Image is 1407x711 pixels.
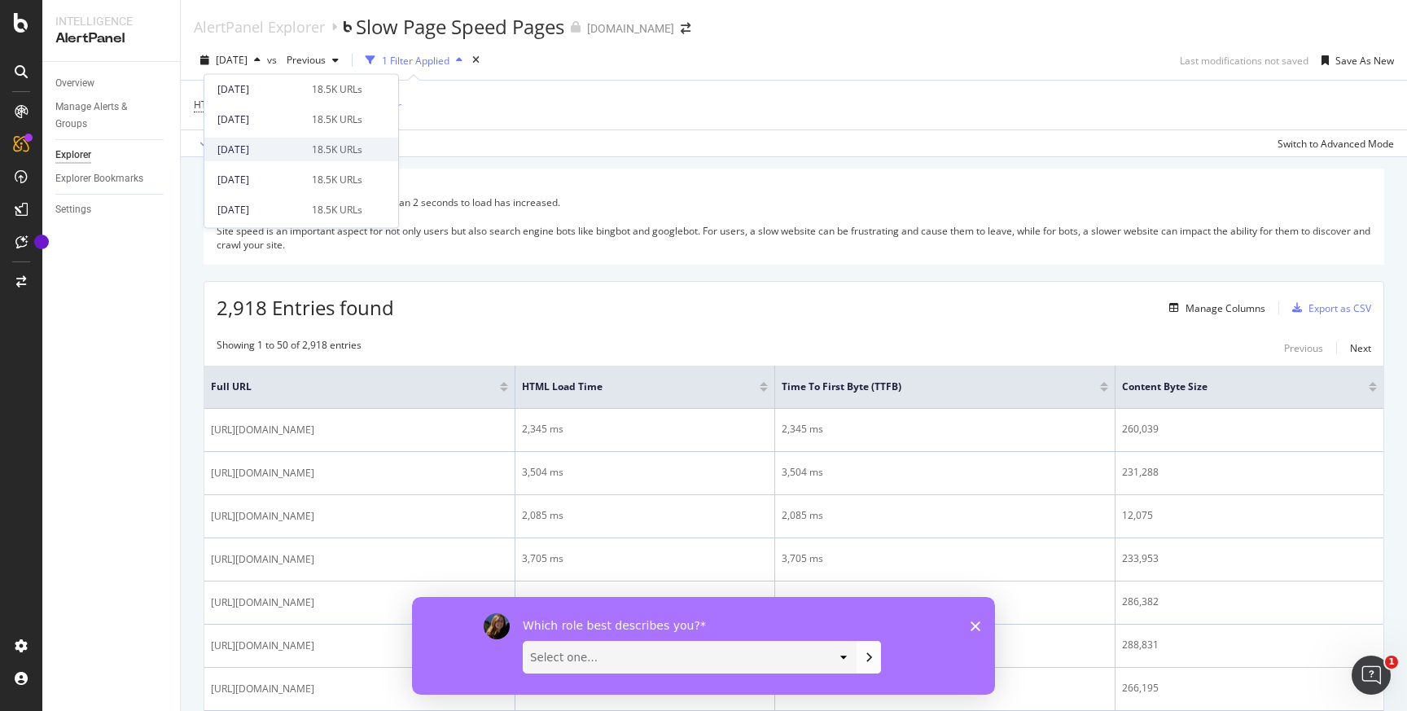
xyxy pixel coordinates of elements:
div: 2,345 ms [782,422,1107,437]
div: times [469,52,483,68]
div: 231,288 [1122,465,1377,480]
button: 1 Filter Applied [359,47,469,73]
div: 2,541 ms [782,595,1107,609]
span: 2,918 Entries found [217,294,394,321]
button: Save As New [1315,47,1394,73]
a: Manage Alerts & Groups [55,99,169,133]
div: 286,382 [1122,595,1377,609]
div: 3,705 ms [522,551,768,566]
span: Full URL [211,380,476,394]
button: [DATE] [194,47,267,73]
a: Settings [55,201,169,218]
span: [URL][DOMAIN_NAME] [211,551,314,568]
div: Save As New [1335,54,1394,68]
a: Explorer [55,147,169,164]
div: 2,085 ms [782,508,1107,523]
div: 3,705 ms [782,551,1107,566]
div: [DATE] [217,173,302,187]
span: [URL][DOMAIN_NAME] [211,681,314,697]
div: arrow-right-arrow-left [681,23,690,34]
span: [URL][DOMAIN_NAME] [211,422,314,438]
span: [URL][DOMAIN_NAME] [211,638,314,654]
div: 233,953 [1122,551,1377,566]
div: 2,085 ms [522,508,768,523]
button: Previous [1284,338,1323,358]
span: [URL][DOMAIN_NAME] [211,465,314,481]
div: 12,075 [1122,508,1377,523]
button: Switch to Advanced Mode [1271,130,1394,156]
div: [DATE] [217,203,302,217]
iframe: Intercom live chat [1352,656,1391,695]
div: 3,504 ms [522,465,768,480]
span: Content Byte Size [1122,380,1344,394]
div: Slow Page Speed Pages [356,13,564,41]
div: Next [1350,341,1371,355]
div: 18.5K URLs [312,173,362,187]
div: [DOMAIN_NAME] [587,20,674,37]
div: Export as CSV [1308,301,1371,315]
div: Intelligence [55,13,167,29]
button: Manage Columns [1163,298,1265,318]
button: Previous [280,47,345,73]
div: [DATE] [217,143,302,157]
div: 18.5K URLs [312,203,362,217]
div: 2,541 ms [522,595,768,609]
div: Tooltip anchor [34,235,49,249]
div: 260,039 [1122,422,1377,437]
span: Time To First Byte (TTFB) [782,380,1075,394]
div: Manage Alerts & Groups [55,99,153,133]
iframe: Survey by Laura from Botify [412,597,995,695]
button: Next [1350,338,1371,358]
span: vs [267,53,280,67]
a: AlertPanel Explorer [194,18,325,36]
div: Last modifications not saved [1180,54,1308,68]
span: [URL][DOMAIN_NAME] [211,508,314,524]
button: Apply [194,130,241,156]
span: HTML Load Time [194,98,270,112]
div: Switch to Advanced Mode [1278,137,1394,151]
div: Manage Columns [1186,301,1265,315]
span: Previous [280,53,326,67]
span: HTML Load Time [522,380,735,394]
a: Explorer Bookmarks [55,170,169,187]
div: 1 Filter Applied [382,54,449,68]
a: Overview [55,75,169,92]
div: 3,504 ms [782,465,1107,480]
div: The number of pages that take longer than 2 seconds to load has increased. Site speed is an impor... [217,195,1371,252]
div: Overview [55,75,94,92]
span: 2025 Aug. 21st [216,53,248,67]
div: Previous [1284,341,1323,355]
div: 266,195 [1122,681,1377,696]
div: [DATE] [217,112,302,127]
button: Export as CSV [1286,295,1371,321]
div: Showing 1 to 50 of 2,918 entries [217,338,362,358]
div: Explorer [55,147,91,164]
span: [URL][DOMAIN_NAME] [211,595,314,611]
span: 1 [1385,656,1398,669]
div: 2,345 ms [522,422,768,437]
div: AlertPanel [55,29,167,48]
div: 288,831 [1122,638,1377,652]
div: Explorer Bookmarks [55,170,143,187]
div: Settings [55,201,91,218]
div: 18.5K URLs [312,143,362,157]
div: 18.5K URLs [312,112,362,127]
